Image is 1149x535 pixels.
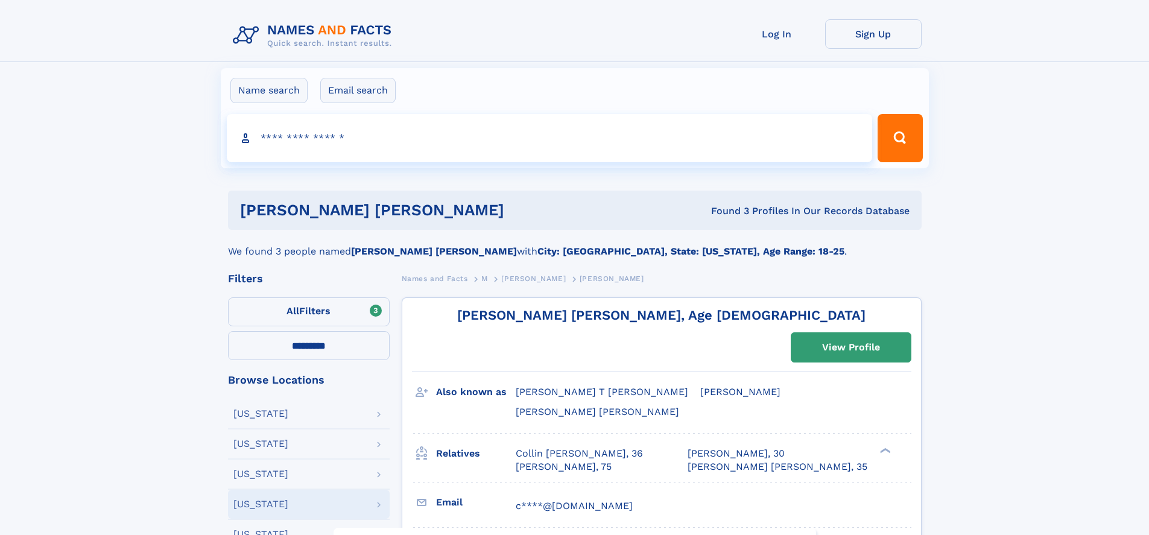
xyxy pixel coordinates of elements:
label: Email search [320,78,396,103]
a: Sign Up [825,19,922,49]
div: [US_STATE] [233,439,288,449]
a: [PERSON_NAME] [501,271,566,286]
a: [PERSON_NAME] [PERSON_NAME], 35 [688,460,867,473]
a: Log In [729,19,825,49]
h1: [PERSON_NAME] [PERSON_NAME] [240,203,608,218]
img: Logo Names and Facts [228,19,402,52]
h3: Also known as [436,382,516,402]
div: Browse Locations [228,375,390,385]
a: View Profile [791,333,911,362]
h3: Email [436,492,516,513]
div: ❯ [877,446,891,454]
b: City: [GEOGRAPHIC_DATA], State: [US_STATE], Age Range: 18-25 [537,245,844,257]
span: [PERSON_NAME] [501,274,566,283]
div: View Profile [822,334,880,361]
label: Name search [230,78,308,103]
div: We found 3 people named with . [228,230,922,259]
a: [PERSON_NAME], 30 [688,447,785,460]
input: search input [227,114,873,162]
a: [PERSON_NAME], 75 [516,460,612,473]
div: Filters [228,273,390,284]
button: Search Button [878,114,922,162]
a: Collin [PERSON_NAME], 36 [516,447,643,460]
span: [PERSON_NAME] [PERSON_NAME] [516,406,679,417]
span: [PERSON_NAME] [700,386,780,397]
span: [PERSON_NAME] [580,274,644,283]
div: [US_STATE] [233,469,288,479]
a: M [481,271,488,286]
div: Found 3 Profiles In Our Records Database [607,204,910,218]
span: All [286,305,299,317]
span: M [481,274,488,283]
a: Names and Facts [402,271,468,286]
h3: Relatives [436,443,516,464]
label: Filters [228,297,390,326]
b: [PERSON_NAME] [PERSON_NAME] [351,245,517,257]
span: [PERSON_NAME] T [PERSON_NAME] [516,386,688,397]
div: [US_STATE] [233,499,288,509]
div: [US_STATE] [233,409,288,419]
a: [PERSON_NAME] [PERSON_NAME], Age [DEMOGRAPHIC_DATA] [457,308,866,323]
